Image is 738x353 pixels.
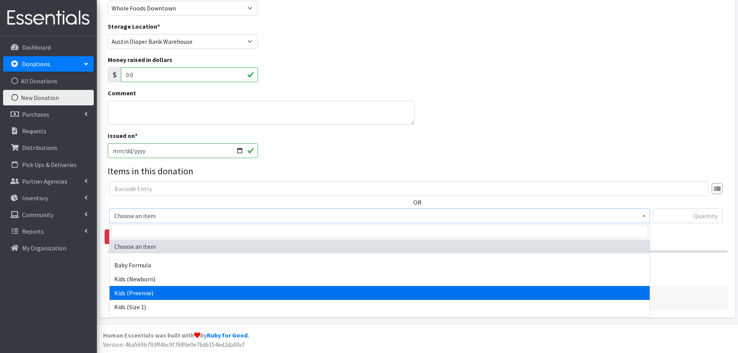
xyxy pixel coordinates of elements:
a: Remove [105,229,143,244]
a: New Donation [3,90,94,105]
a: Partner Agencies [3,174,94,189]
p: Pick Ups & Deliveries [22,161,77,169]
a: Purchases [3,107,94,122]
a: All Donations [3,73,94,89]
abbr: required [157,22,160,30]
label: Storage Location [108,22,160,31]
p: Partner Agencies [22,177,67,185]
label: Comment [108,88,136,98]
a: Reports [3,224,94,239]
li: Baby Formula [110,258,650,272]
legend: Items in this donation [108,164,728,178]
p: Purchases [22,110,49,118]
input: Barcode Entry [109,181,709,196]
a: Ruby for Good [207,331,248,339]
li: Kids (Size 1) [110,300,650,314]
li: Kids (Size 2) [110,314,650,328]
p: Reports [22,227,44,235]
li: Choose an item [110,239,650,253]
img: HumanEssentials [3,5,94,31]
a: Community [3,207,94,222]
label: OR [413,198,421,207]
p: My Organization [22,244,66,252]
label: Issued on [108,131,138,140]
p: Inventory [22,194,48,202]
strong: Human Essentials was built with by . [103,331,249,339]
a: Distributions [3,140,94,155]
span: Choose an item [109,208,650,223]
span: Choose an item [114,210,645,221]
li: Kids (Newborn) [110,272,650,286]
p: Requests [22,127,46,135]
p: Donations [22,60,50,68]
a: Dashboard [3,40,94,55]
abbr: required [135,132,138,139]
p: Community [22,211,53,219]
li: Kids (Preemie) [110,286,650,300]
span: Version: 46a569b793ff4bc9f7689e0e76d6154ed2da00cf [103,341,245,348]
p: Dashboard [22,43,51,51]
a: Pick Ups & Deliveries [3,157,94,172]
a: My Organization [3,240,94,256]
a: Donations [3,56,94,72]
a: Requests [3,123,94,139]
input: Quantity [653,208,723,223]
label: Money raised in dollars [108,55,172,64]
p: Distributions [22,144,57,152]
a: Inventory [3,190,94,206]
